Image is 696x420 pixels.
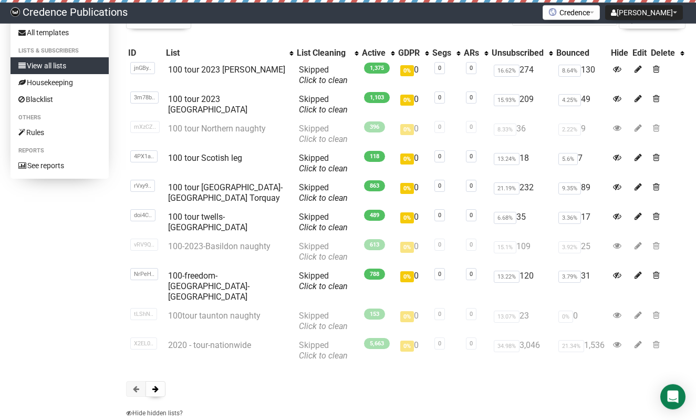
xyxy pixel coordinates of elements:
a: 0 [470,340,473,347]
div: ID [128,48,162,58]
td: 0 [554,306,609,336]
td: 7 [554,149,609,178]
a: 0 [470,241,473,248]
a: 0 [438,182,441,189]
span: Skipped [299,65,348,85]
td: 232 [490,178,554,208]
span: 13.24% [494,153,520,165]
span: 0% [400,95,414,106]
span: 788 [364,269,385,280]
a: 0 [438,153,441,160]
td: 130 [554,60,609,90]
a: 0 [470,271,473,278]
span: 0% [400,153,414,165]
li: Reports [11,145,109,157]
span: 21.34% [558,340,584,352]
a: Hide hidden lists? [126,409,183,417]
td: 3,046 [490,336,554,365]
th: GDPR: No sort applied, activate to apply an ascending sort [396,46,430,60]
span: Skipped [299,311,348,331]
div: List [166,48,284,58]
span: 0% [400,183,414,194]
a: 0 [470,65,473,71]
a: View all lists [11,57,109,74]
span: Skipped [299,153,348,173]
td: 0 [396,60,430,90]
span: Skipped [299,182,348,203]
td: 18 [490,149,554,178]
span: 1,375 [364,63,390,74]
span: 3.92% [558,241,581,253]
span: 396 [364,121,385,132]
a: 100 tour Northern naughty [168,124,266,134]
div: Hide [611,48,628,58]
span: Skipped [299,241,348,262]
td: 120 [490,267,554,306]
a: 0 [438,65,441,71]
th: Unsubscribed: No sort applied, activate to apply an ascending sort [490,46,554,60]
a: Housekeeping [11,74,109,91]
a: Rules [11,124,109,141]
th: ARs: No sort applied, activate to apply an ascending sort [462,46,490,60]
a: Click to clean [299,222,348,232]
a: Click to clean [299,134,348,144]
td: 36 [490,119,554,149]
span: 5,663 [364,338,390,349]
a: 100 tour 2023 [GEOGRAPHIC_DATA] [168,94,247,115]
span: 863 [364,180,385,191]
span: 13.22% [494,271,520,283]
a: 0 [438,212,441,219]
span: 0% [400,65,414,76]
div: Open Intercom Messenger [660,384,685,409]
a: Click to clean [299,252,348,262]
a: 0 [438,271,441,278]
span: 0% [400,311,414,322]
td: 31 [554,267,609,306]
th: Edit: No sort applied, sorting is disabled [630,46,649,60]
a: 100 tour twells-[GEOGRAPHIC_DATA] [168,212,247,232]
a: All templates [11,24,109,41]
span: 4PX1a.. [130,150,158,162]
button: [PERSON_NAME] [605,5,683,20]
span: X2EL0.. [130,337,157,350]
div: Bounced [556,48,607,58]
span: rVxy9.. [130,180,155,192]
span: 0% [400,341,414,352]
span: Skipped [299,212,348,232]
th: Active: No sort applied, activate to apply an ascending sort [360,46,396,60]
span: 1,103 [364,92,390,103]
a: Click to clean [299,75,348,85]
img: favicons [548,8,557,16]
td: 25 [554,237,609,267]
a: 0 [470,153,473,160]
span: 0% [558,311,573,323]
span: 4.25% [558,94,581,106]
td: 274 [490,60,554,90]
span: 3m78b.. [130,91,159,104]
a: 0 [470,94,473,101]
a: Click to clean [299,105,348,115]
td: 0 [396,267,430,306]
span: Skipped [299,340,348,361]
button: Credence [543,5,600,20]
a: 0 [438,311,441,317]
a: 100 tour 2023 [PERSON_NAME] [168,65,285,75]
th: Hide: No sort applied, sorting is disabled [609,46,630,60]
span: doi4C.. [130,209,155,221]
th: Bounced: No sort applied, sorting is disabled [554,46,609,60]
a: 0 [438,124,441,130]
td: 0 [396,208,430,237]
span: Skipped [299,94,348,115]
td: 0 [396,336,430,365]
span: 0% [400,124,414,135]
th: Segs: No sort applied, activate to apply an ascending sort [430,46,462,60]
a: 0 [438,94,441,101]
span: 489 [364,210,385,221]
td: 23 [490,306,554,336]
a: 100 tour Scotish leg [168,153,242,163]
span: tLShN.. [130,308,157,320]
th: List: No sort applied, activate to apply an ascending sort [164,46,295,60]
td: 49 [554,90,609,119]
span: 0% [400,212,414,223]
a: 0 [438,340,441,347]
